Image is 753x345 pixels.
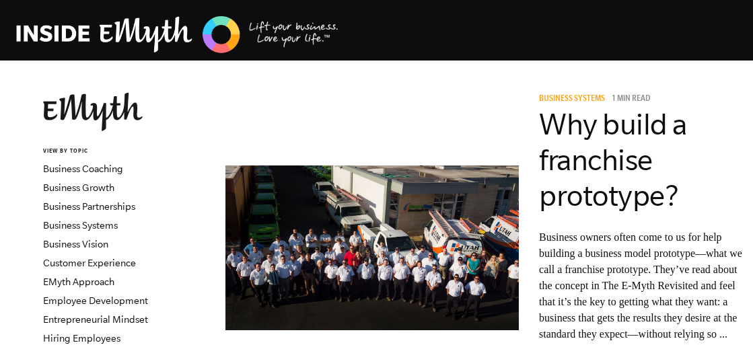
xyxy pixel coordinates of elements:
img: business model prototype [225,165,519,330]
a: Employee Development [43,295,148,306]
p: Business owners often come to us for help building a business model prototype—what we call a fran... [539,229,743,342]
img: EMyth [43,93,143,131]
p: 1 min read [612,95,651,104]
a: Hiring Employees [43,333,120,344]
a: Business Vision [43,239,108,250]
a: Customer Experience [43,258,136,268]
h6: VIEW BY TOPIC [43,147,205,156]
img: EMyth Business Coaching [16,14,339,55]
a: Business Partnerships [43,201,135,212]
a: Business Coaching [43,163,123,174]
a: Business Systems [539,95,610,104]
a: Business Growth [43,182,114,193]
a: Business Systems [43,220,118,231]
a: Why build a franchise prototype? [539,108,687,212]
a: EMyth Approach [43,276,114,287]
span: Business Systems [539,95,605,104]
a: Entrepreneurial Mindset [43,314,148,325]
